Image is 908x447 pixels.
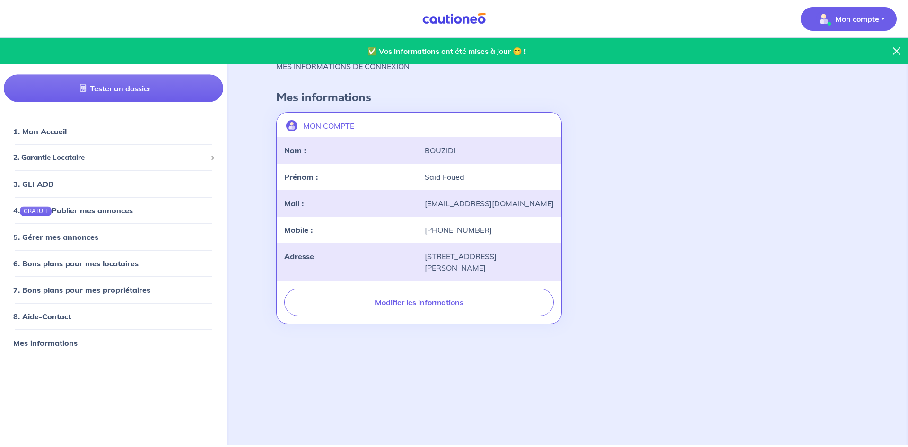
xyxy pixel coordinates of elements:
[4,307,223,325] div: 8. Aide-Contact
[816,11,831,26] img: illu_account_valid_menu.svg
[4,201,223,219] div: 4.GRATUITPublier mes annonces
[4,227,223,246] div: 5. Gérer mes annonces
[284,289,554,316] button: Modifier les informations
[284,199,304,208] strong: Mail :
[13,285,150,294] a: 7. Bons plans pour mes propriétaires
[284,225,313,235] strong: Mobile :
[303,120,354,131] p: MON COMPTE
[286,120,297,131] img: illu_account.svg
[419,13,489,25] img: Cautioneo
[801,7,897,31] button: illu_account_valid_menu.svgMon compte
[4,254,223,272] div: 6. Bons plans pour mes locataires
[13,311,71,321] a: 8. Aide-Contact
[284,172,318,182] strong: Prénom :
[8,38,885,64] span: ✅ Vos informations ont été mises à jour 😊 !
[276,91,859,105] h4: Mes informations
[4,174,223,193] div: 3. GLI ADB
[13,205,133,215] a: 4.GRATUITPublier mes annonces
[419,224,559,236] div: [PHONE_NUMBER]
[835,13,879,25] p: Mon compte
[13,127,67,136] a: 1. Mon Accueil
[419,251,559,273] div: [STREET_ADDRESS][PERSON_NAME]
[419,171,559,183] div: Said Foued
[4,333,223,352] div: Mes informations
[284,252,314,261] strong: Adresse
[4,149,223,167] div: 2. Garantie Locataire
[419,145,559,156] div: BOUZIDI
[13,179,53,188] a: 3. GLI ADB
[276,61,410,72] p: MES INFORMATIONS DE CONNEXION
[13,258,139,268] a: 6. Bons plans pour mes locataires
[4,75,223,102] a: Tester un dossier
[4,122,223,141] div: 1. Mon Accueil
[13,152,207,163] span: 2. Garantie Locataire
[13,232,98,241] a: 5. Gérer mes annonces
[13,338,78,347] a: Mes informations
[4,280,223,299] div: 7. Bons plans pour mes propriétaires
[284,146,306,155] strong: Nom :
[419,198,559,209] div: [EMAIL_ADDRESS][DOMAIN_NAME]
